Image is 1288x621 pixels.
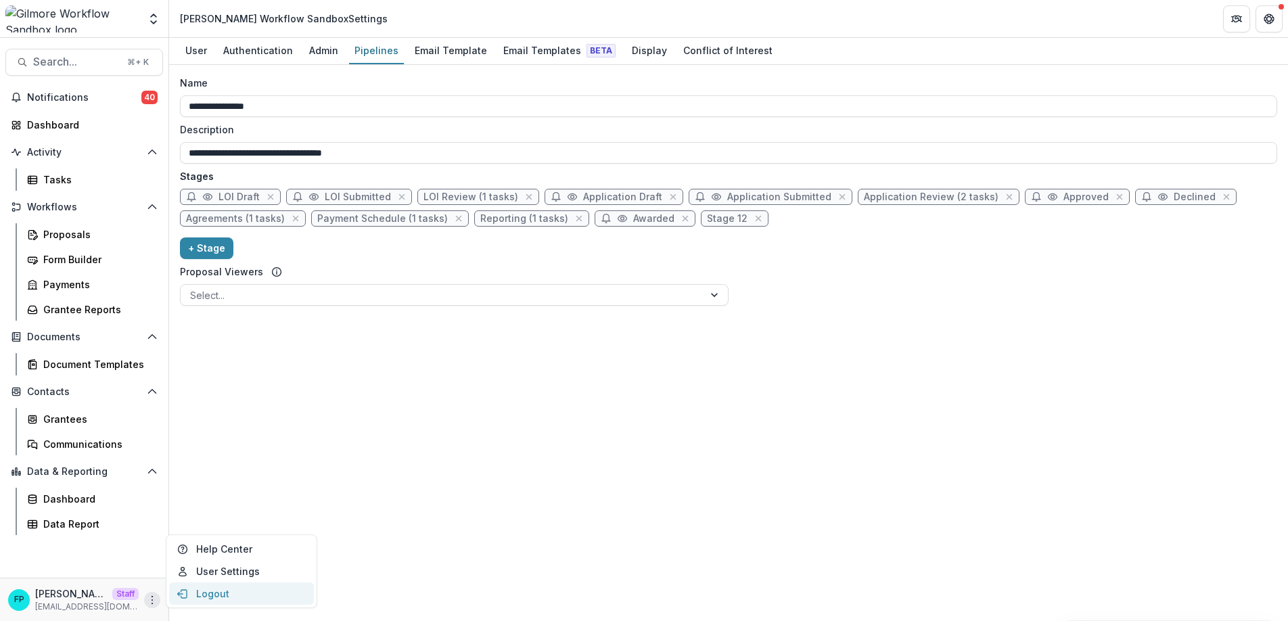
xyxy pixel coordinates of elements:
[186,213,285,225] span: Agreements (1 tasks)
[666,190,680,204] button: close
[5,87,163,108] button: Notifications40
[180,38,212,64] a: User
[1174,191,1216,203] span: Declined
[141,91,158,104] span: 40
[43,227,152,241] div: Proposals
[5,114,163,136] a: Dashboard
[43,252,152,267] div: Form Builder
[633,213,674,225] span: Awarded
[5,141,163,163] button: Open Activity
[218,191,260,203] span: LOI Draft
[218,41,298,60] div: Authentication
[678,212,692,225] button: close
[27,466,141,478] span: Data & Reporting
[22,298,163,321] a: Grantee Reports
[864,191,998,203] span: Application Review (2 tasks)
[22,433,163,455] a: Communications
[409,38,492,64] a: Email Template
[325,191,391,203] span: LOI Submitted
[1223,5,1250,32] button: Partners
[395,190,409,204] button: close
[5,49,163,76] button: Search...
[27,331,141,343] span: Documents
[43,302,152,317] div: Grantee Reports
[304,38,344,64] a: Admin
[43,517,152,531] div: Data Report
[180,169,1277,183] p: Stages
[289,212,302,225] button: close
[5,461,163,482] button: Open Data & Reporting
[678,38,778,64] a: Conflict of Interest
[626,38,672,64] a: Display
[572,212,586,225] button: close
[5,5,139,32] img: Gilmore Workflow Sandbox logo
[522,190,536,204] button: close
[43,172,152,187] div: Tasks
[112,588,139,600] p: Staff
[5,196,163,218] button: Open Workflows
[1220,190,1233,204] button: close
[498,41,621,60] div: Email Templates
[707,213,747,225] span: Stage 12
[264,190,277,204] button: close
[349,41,404,60] div: Pipelines
[22,273,163,296] a: Payments
[180,122,1269,137] label: Description
[27,118,152,132] div: Dashboard
[180,41,212,60] div: User
[124,55,152,70] div: ⌘ + K
[180,237,233,259] button: + Stage
[409,41,492,60] div: Email Template
[480,213,568,225] span: Reporting (1 tasks)
[5,381,163,402] button: Open Contacts
[1063,191,1109,203] span: Approved
[304,41,344,60] div: Admin
[1113,190,1126,204] button: close
[22,353,163,375] a: Document Templates
[349,38,404,64] a: Pipelines
[22,168,163,191] a: Tasks
[14,595,24,604] div: Fanny Pinoul
[752,212,765,225] button: close
[43,277,152,292] div: Payments
[35,601,139,613] p: [EMAIL_ADDRESS][DOMAIN_NAME]
[1256,5,1283,32] button: Get Help
[5,326,163,348] button: Open Documents
[626,41,672,60] div: Display
[175,9,393,28] nav: breadcrumb
[218,38,298,64] a: Authentication
[423,191,518,203] span: LOI Review (1 tasks)
[144,5,163,32] button: Open entity switcher
[27,147,141,158] span: Activity
[180,11,388,26] div: [PERSON_NAME] Workflow Sandbox Settings
[678,41,778,60] div: Conflict of Interest
[22,248,163,271] a: Form Builder
[27,386,141,398] span: Contacts
[835,190,849,204] button: close
[33,55,119,68] span: Search...
[498,38,621,64] a: Email Templates Beta
[583,191,662,203] span: Application Draft
[586,44,616,57] span: Beta
[1003,190,1016,204] button: close
[43,357,152,371] div: Document Templates
[22,513,163,535] a: Data Report
[43,492,152,506] div: Dashboard
[22,408,163,430] a: Grantees
[27,202,141,213] span: Workflows
[35,586,107,601] p: [PERSON_NAME]
[43,437,152,451] div: Communications
[22,488,163,510] a: Dashboard
[317,213,448,225] span: Payment Schedule (1 tasks)
[27,92,141,103] span: Notifications
[180,76,208,90] p: Name
[144,592,160,608] button: More
[727,191,831,203] span: Application Submitted
[43,412,152,426] div: Grantees
[22,223,163,246] a: Proposals
[180,264,263,279] label: Proposal Viewers
[452,212,465,225] button: close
